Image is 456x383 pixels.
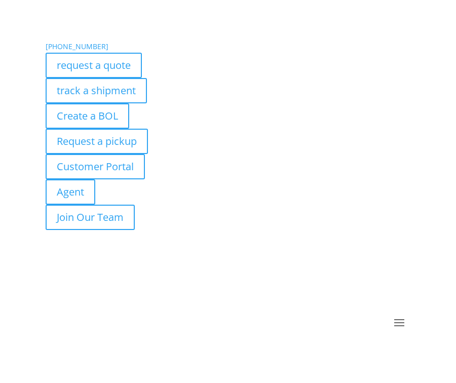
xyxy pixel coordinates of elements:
[46,129,148,154] a: Request a pickup
[46,205,135,230] a: Join Our Team
[46,103,129,129] a: Create a BOL
[46,78,147,103] a: track a shipment
[46,179,95,205] a: Agent
[46,154,145,179] a: Customer Portal
[46,42,108,51] a: [PHONE_NUMBER]
[46,53,142,78] a: request a quote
